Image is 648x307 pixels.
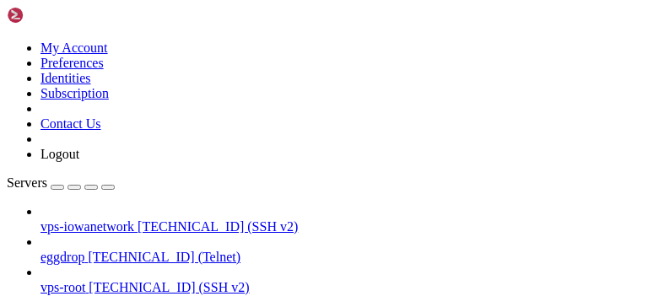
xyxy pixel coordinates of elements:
[263,113,391,128] span: Installing packages
[89,280,249,294] span: [TECHNICAL_ID] (SSH v2)
[40,86,109,100] a: Subscription
[40,147,79,161] a: Logout
[40,116,101,131] a: Contact Us
[7,128,427,143] x-row: Preparing to unpack .../tasksel_3.75ubuntu1_all.deb ...
[7,159,427,174] x-row: Selecting previously unselected package laptop-detect.
[40,265,641,295] li: vps-root [TECHNICAL_ID] (SSH v2)
[13,113,263,128] span: ┌───────────────────────────────────┤
[40,250,641,265] a: eggdrop [TECHNICAL_ID] (Telnet)
[40,56,104,70] a: Preferences
[40,250,84,264] span: eggdrop
[7,175,47,190] span: Servers
[40,219,134,234] span: vps-iowanetwork
[7,174,427,189] x-row: Preparing to unpack .../laptop-detect_0.16_all.deb ...
[7,219,427,234] x-row: Setting up tasksel-data (3.75ubuntu1) ...
[391,113,641,128] span: ├───────────────────────────────────┐
[7,175,115,190] a: Servers
[138,219,298,234] span: [TECHNICAL_ID] (SSH v2)
[40,40,108,55] a: My Account
[40,280,85,294] span: vps-root
[7,204,427,219] x-row: Setting up laptop-detect (0.16) ...
[88,250,240,264] span: [TECHNICAL_ID] (Telnet)
[40,71,91,85] a: Identities
[7,143,427,159] x-row: Unpacking tasksel (3.75ubuntu1) ...
[7,7,104,24] img: Shellngn
[40,219,641,234] a: vps-iowanetwork [TECHNICAL_ID] (SSH v2)
[40,280,641,295] a: vps-root [TECHNICAL_ID] (SSH v2)
[40,204,641,234] li: vps-iowanetwork [TECHNICAL_ID] (SSH v2)
[7,189,427,204] x-row: Unpacking laptop-detect (0.16) ...
[7,7,148,22] span: Package configuration
[40,234,641,265] li: eggdrop [TECHNICAL_ID] (Telnet)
